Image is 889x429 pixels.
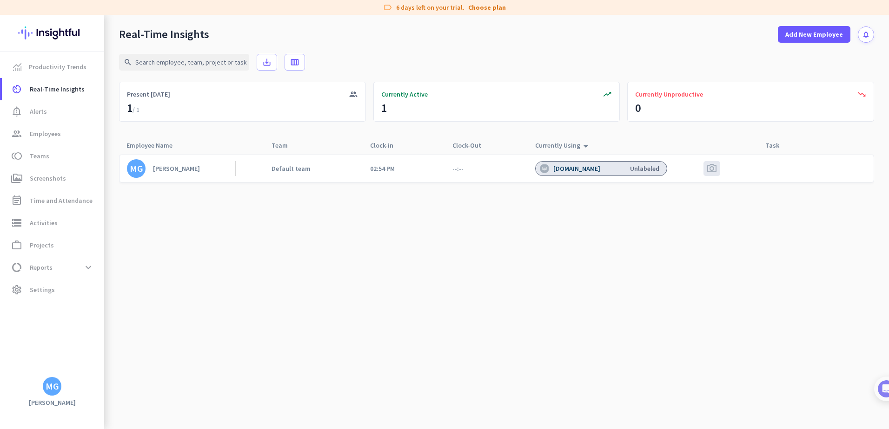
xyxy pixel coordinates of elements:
i: arrow_drop_up [580,141,591,152]
button: expand_more [80,259,97,276]
i: group [349,90,358,99]
div: It's time to add your employees! This is crucial since Insightful will start collecting their act... [36,177,162,216]
div: [DOMAIN_NAME] [553,164,602,173]
div: [PERSON_NAME] from Insightful [52,100,153,109]
a: data_usageReportsexpand_more [2,256,104,279]
i: notifications [862,31,870,39]
i: notification_important [11,106,22,117]
div: 1 [127,101,139,116]
a: menu-itemProductivity Trends [2,56,104,78]
a: Choose plan [468,3,506,12]
i: toll [11,150,22,162]
i: event_note [11,195,22,206]
span: Screenshots [30,173,66,184]
a: work_outlineProjects [2,234,104,256]
div: Team [272,139,299,152]
div: 1Add employees [17,158,169,173]
button: Messages [46,290,93,327]
i: save_alt [262,58,272,67]
span: Currently Unproductive [635,90,703,99]
div: Clock-Out [452,139,492,152]
div: Real-Time Insights [119,27,209,41]
div: 1 [381,101,387,116]
i: work_outline [11,240,22,251]
div: Unlabeled [630,164,659,173]
i: data_usage [11,262,22,273]
div: Close [163,4,180,20]
i: storage [11,217,22,228]
div: [PERSON_NAME] [153,164,200,173]
button: save_alt [257,54,277,71]
span: Present [DATE] [127,90,170,99]
app-real-time-attendance-cell: 02:54 PM [370,164,395,173]
button: Add your employees [36,223,126,242]
span: Employees [30,128,61,139]
i: trending_down [857,90,866,99]
span: Reports [30,262,53,273]
span: Tasks [153,313,172,319]
a: Default team [272,164,334,173]
button: calendar_view_week [285,54,305,71]
img: Profile image for Tamara [33,97,48,112]
i: calendar_view_week [290,58,299,67]
div: Employee Name [126,139,184,152]
a: MG[PERSON_NAME] [127,159,235,178]
span: / 1 [133,105,139,114]
a: groupEmployees [2,123,104,145]
div: 🎊 Welcome to Insightful! 🎊 [13,36,173,69]
i: label [383,3,392,12]
a: perm_mediaScreenshots [2,167,104,189]
p: About 10 minutes [119,122,177,132]
input: Search employee, team, project or task [119,54,249,71]
span: Home [13,313,33,319]
span: Currently Active [381,90,428,99]
a: settingsSettings [2,279,104,301]
div: Add employees [36,162,158,171]
span: Productivity Trends [29,61,86,72]
i: av_timer [11,84,22,95]
span: Help [109,313,124,319]
span: Activities [30,217,58,228]
i: settings [11,284,22,295]
div: 0 [635,101,641,116]
div: 2Initial tracking settings and how to edit them [17,264,169,286]
div: MG [130,164,143,173]
button: notifications [858,26,874,43]
i: trending_up [603,90,612,99]
img: Insightful logo [18,15,86,51]
button: Help [93,290,139,327]
a: event_noteTime and Attendance [2,189,104,212]
button: Add New Employee [778,26,850,43]
span: Settings [30,284,55,295]
a: av_timerReal-Time Insights [2,78,104,100]
span: photo_camera [706,163,717,174]
div: Task [765,139,790,152]
div: MG [46,382,59,391]
div: Currently Using [535,139,591,152]
div: Initial tracking settings and how to edit them [36,267,158,286]
span: Messages [54,313,86,319]
span: Time and Attendance [30,195,93,206]
a: storageActivities [2,212,104,234]
app-real-time-attendance-cell: --:-- [452,164,464,173]
span: Projects [30,240,54,251]
i: perm_media [11,173,22,184]
span: Real-Time Insights [30,84,85,95]
a: tollTeams [2,145,104,167]
img: menu-item [13,63,21,71]
img: universal-app-icon.svg [540,164,549,173]
a: notification_importantAlerts [2,100,104,123]
div: You're just a few steps away from completing the essential app setup [13,69,173,91]
p: 4 steps [9,122,33,132]
h1: Tasks [79,4,109,20]
button: Tasks [139,290,186,327]
span: Alerts [30,106,47,117]
span: Teams [30,150,49,162]
i: search [124,58,132,66]
i: group [11,128,22,139]
div: Clock-in [370,139,405,152]
span: Add New Employee [785,30,843,39]
div: Default team [272,164,311,173]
